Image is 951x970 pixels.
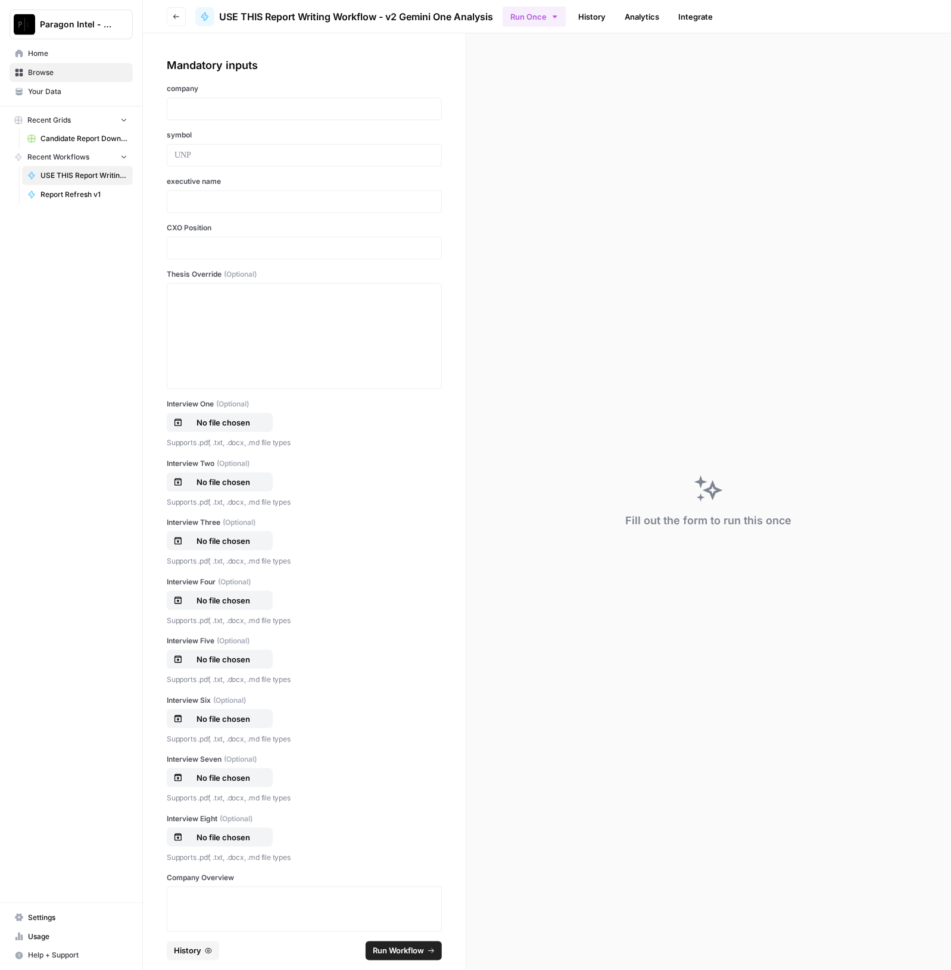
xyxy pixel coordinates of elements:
[28,86,127,97] span: Your Data
[10,111,133,129] button: Recent Grids
[167,754,442,765] label: Interview Seven
[167,695,442,706] label: Interview Six
[185,476,261,488] p: No file chosen
[185,417,261,428] p: No file chosen
[167,223,442,233] label: CXO Position
[40,18,112,30] span: Paragon Intel - Bill / Ty / [PERSON_NAME] R&D
[503,7,566,27] button: Run Once
[167,792,442,804] p: Supports .pdf, .txt, .docx, .md file types
[220,813,252,824] span: (Optional)
[10,82,133,101] a: Your Data
[618,7,666,26] a: Analytics
[217,636,250,646] span: (Optional)
[167,768,273,787] button: No file chosen
[185,831,261,843] p: No file chosen
[167,813,442,824] label: Interview Eight
[10,927,133,946] a: Usage
[167,413,273,432] button: No file chosen
[217,458,250,469] span: (Optional)
[28,950,127,961] span: Help + Support
[185,594,261,606] p: No file chosen
[224,269,257,280] span: (Optional)
[167,733,442,745] p: Supports .pdf, .txt, .docx, .md file types
[213,695,246,706] span: (Optional)
[167,650,273,669] button: No file chosen
[22,185,133,204] a: Report Refresh v1
[195,7,493,26] a: USE THIS Report Writing Workflow - v2 Gemini One Analysis
[185,535,261,547] p: No file chosen
[167,852,442,863] p: Supports .pdf, .txt, .docx, .md file types
[40,189,127,200] span: Report Refresh v1
[167,473,273,492] button: No file chosen
[224,754,257,765] span: (Optional)
[10,946,133,965] button: Help + Support
[167,577,442,587] label: Interview Four
[167,57,442,74] div: Mandatory inputs
[40,170,127,181] span: USE THIS Report Writing Workflow - v2 Gemini One Analysis
[167,709,273,728] button: No file chosen
[167,941,219,960] button: History
[174,945,201,957] span: History
[625,512,791,529] div: Fill out the form to run this once
[22,166,133,185] a: USE THIS Report Writing Workflow - v2 Gemini One Analysis
[10,148,133,166] button: Recent Workflows
[28,48,127,59] span: Home
[167,615,442,627] p: Supports .pdf, .txt, .docx, .md file types
[27,152,89,162] span: Recent Workflows
[167,496,442,508] p: Supports .pdf, .txt, .docx, .md file types
[167,437,442,449] p: Supports .pdf, .txt, .docx, .md file types
[14,14,35,35] img: Paragon Intel - Bill / Ty / Colby R&D Logo
[366,941,442,960] button: Run Workflow
[219,10,493,24] span: USE THIS Report Writing Workflow - v2 Gemini One Analysis
[185,713,261,725] p: No file chosen
[28,931,127,942] span: Usage
[167,636,442,646] label: Interview Five
[167,83,442,94] label: company
[218,577,251,587] span: (Optional)
[167,674,442,686] p: Supports .pdf, .txt, .docx, .md file types
[167,555,442,567] p: Supports .pdf, .txt, .docx, .md file types
[167,531,273,550] button: No file chosen
[167,399,442,409] label: Interview One
[185,772,261,784] p: No file chosen
[671,7,720,26] a: Integrate
[185,653,261,665] p: No file chosen
[22,129,133,148] a: Candidate Report Download Sheet
[28,67,127,78] span: Browse
[167,130,442,140] label: symbol
[167,458,442,469] label: Interview Two
[28,912,127,923] span: Settings
[167,591,273,610] button: No file chosen
[167,269,442,280] label: Thesis Override
[167,176,442,187] label: executive name
[216,399,249,409] span: (Optional)
[373,945,424,957] span: Run Workflow
[223,517,255,528] span: (Optional)
[10,10,133,39] button: Workspace: Paragon Intel - Bill / Ty / Colby R&D
[167,517,442,528] label: Interview Three
[167,872,442,883] label: Company Overview
[27,115,71,126] span: Recent Grids
[40,133,127,144] span: Candidate Report Download Sheet
[10,908,133,927] a: Settings
[10,44,133,63] a: Home
[571,7,613,26] a: History
[10,63,133,82] a: Browse
[167,828,273,847] button: No file chosen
